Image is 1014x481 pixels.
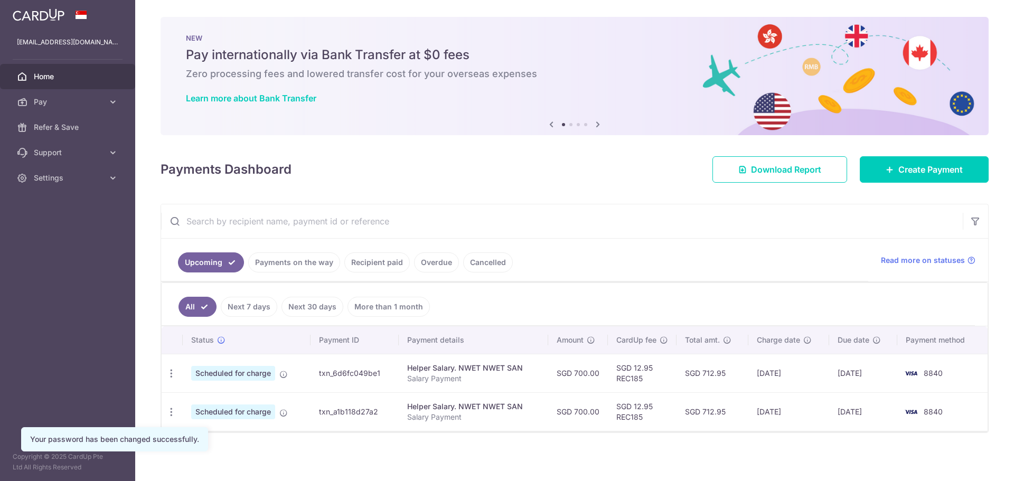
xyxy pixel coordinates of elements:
td: SGD 12.95 REC185 [608,392,677,431]
td: [DATE] [748,354,829,392]
h5: Pay internationally via Bank Transfer at $0 fees [186,46,963,63]
span: Scheduled for charge [191,404,275,419]
span: Refer & Save [34,122,104,133]
p: Salary Payment [407,373,540,384]
div: Helper Salary. NWET NWET SAN [407,363,540,373]
span: Due date [838,335,869,345]
div: Your password has been changed successfully. [30,434,199,445]
span: 8840 [924,369,943,378]
span: Scheduled for charge [191,366,275,381]
span: Pay [34,97,104,107]
span: Status [191,335,214,345]
a: Overdue [414,252,459,272]
img: Bank transfer banner [161,17,989,135]
td: [DATE] [829,354,897,392]
td: SGD 700.00 [548,354,608,392]
a: Read more on statuses [881,255,975,266]
span: 8840 [924,407,943,416]
td: txn_6d6fc049be1 [311,354,399,392]
span: Download Report [751,163,821,176]
a: Next 30 days [281,297,343,317]
p: NEW [186,34,963,42]
a: More than 1 month [348,297,430,317]
span: CardUp fee [616,335,656,345]
h4: Payments Dashboard [161,160,292,179]
div: Helper Salary. NWET NWET SAN [407,401,540,412]
th: Payment ID [311,326,399,354]
td: SGD 712.95 [677,392,748,431]
td: SGD 12.95 REC185 [608,354,677,392]
a: Upcoming [178,252,244,272]
a: Cancelled [463,252,513,272]
p: Salary Payment [407,412,540,422]
a: Recipient paid [344,252,410,272]
span: Total amt. [685,335,720,345]
td: SGD 700.00 [548,392,608,431]
a: Next 7 days [221,297,277,317]
span: Home [34,71,104,82]
td: [DATE] [748,392,829,431]
span: Read more on statuses [881,255,965,266]
span: Create Payment [898,163,963,176]
span: Charge date [757,335,800,345]
td: SGD 712.95 [677,354,748,392]
input: Search by recipient name, payment id or reference [161,204,963,238]
span: Support [34,147,104,158]
img: Bank Card [900,367,922,380]
th: Payment details [399,326,548,354]
p: [EMAIL_ADDRESS][DOMAIN_NAME] [17,37,118,48]
a: All [179,297,217,317]
span: Amount [557,335,584,345]
img: CardUp [13,8,64,21]
td: [DATE] [829,392,897,431]
a: Payments on the way [248,252,340,272]
a: Download Report [712,156,847,183]
h6: Zero processing fees and lowered transfer cost for your overseas expenses [186,68,963,80]
img: Bank Card [900,405,922,418]
a: Create Payment [860,156,989,183]
a: Learn more about Bank Transfer [186,93,316,103]
span: Settings [34,173,104,183]
td: txn_a1b118d27a2 [311,392,399,431]
th: Payment method [897,326,988,354]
